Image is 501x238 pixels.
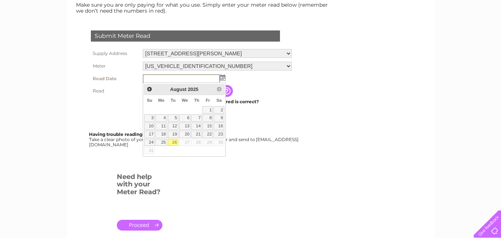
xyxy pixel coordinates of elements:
[89,60,141,72] th: Meter
[168,139,178,146] a: 26
[361,4,412,13] a: 0333 014 3131
[155,123,167,130] a: 11
[191,131,202,138] a: 21
[191,123,202,130] a: 14
[194,98,199,102] span: Thursday
[89,85,141,97] th: Read
[202,123,213,130] a: 15
[410,32,432,37] a: Telecoms
[182,98,188,102] span: Wednesday
[202,114,213,122] a: 8
[370,32,385,37] a: Water
[436,32,447,37] a: Blog
[147,98,152,102] span: Sunday
[389,32,405,37] a: Energy
[117,220,162,231] a: .
[477,32,494,37] a: Log out
[214,106,224,114] a: 2
[168,114,178,122] a: 5
[214,131,224,138] a: 23
[155,114,167,122] a: 4
[76,4,426,36] div: Clear Business is a trading name of Verastar Limited (registered in [GEOGRAPHIC_DATA] No. 3667643...
[168,131,178,138] a: 19
[170,87,187,92] span: August
[89,72,141,85] th: Read Date
[191,114,202,122] a: 7
[217,98,222,102] span: Saturday
[188,87,198,92] span: 2025
[158,98,165,102] span: Monday
[144,139,155,146] a: 24
[17,19,55,42] img: logo.png
[179,131,191,138] a: 20
[202,131,213,138] a: 22
[141,97,294,107] td: Are you sure the read you have entered is correct?
[144,123,155,130] a: 10
[202,106,213,114] a: 1
[155,139,167,146] a: 25
[221,85,234,97] input: Information
[89,47,141,60] th: Supply Address
[179,114,191,122] a: 6
[145,85,154,94] a: Prev
[220,75,225,81] img: ...
[146,86,152,92] span: Prev
[214,114,224,122] a: 9
[214,123,224,130] a: 16
[144,131,155,138] a: 17
[155,131,167,138] a: 18
[179,123,191,130] a: 13
[206,98,210,102] span: Friday
[117,172,162,200] h3: Need help with your Meter Read?
[171,98,175,102] span: Tuesday
[89,131,172,137] b: Having trouble reading your meter?
[168,123,178,130] a: 12
[91,30,280,42] div: Submit Meter Read
[452,32,470,37] a: Contact
[144,114,155,122] a: 3
[89,132,300,147] div: Take a clear photo of your readings, tell us which supply it's for and send to [EMAIL_ADDRESS][DO...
